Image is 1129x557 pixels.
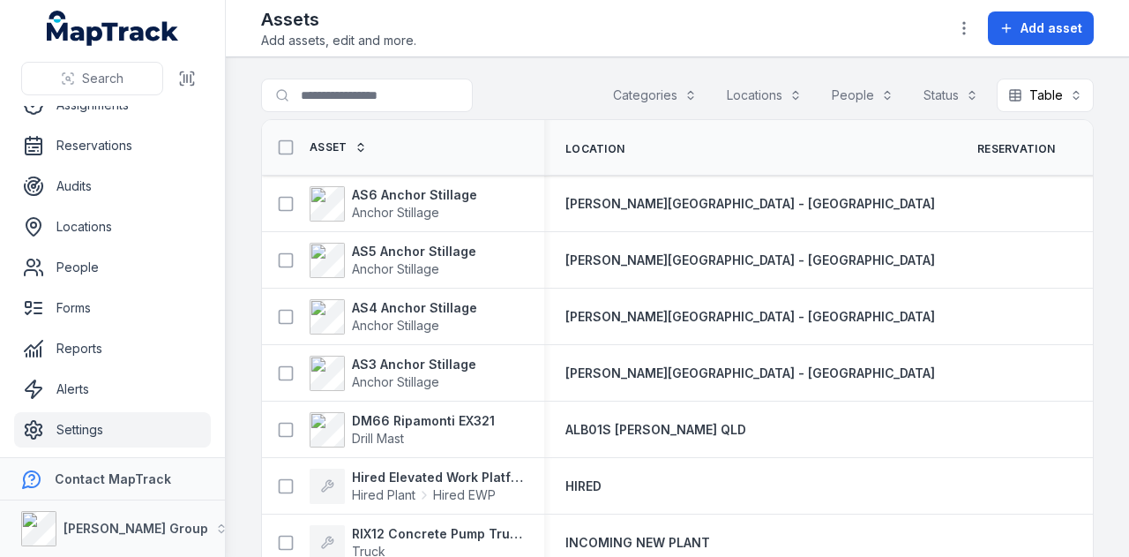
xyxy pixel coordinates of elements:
[565,252,935,269] a: [PERSON_NAME][GEOGRAPHIC_DATA] - [GEOGRAPHIC_DATA]
[988,11,1094,45] button: Add asset
[602,79,708,112] button: Categories
[565,535,710,550] span: INCOMING NEW PLANT
[565,365,935,382] a: [PERSON_NAME][GEOGRAPHIC_DATA] - [GEOGRAPHIC_DATA]
[820,79,905,112] button: People
[47,11,179,46] a: MapTrack
[14,290,211,326] a: Forms
[310,186,477,222] a: AS6 Anchor StillageAnchor Stillage
[352,243,476,260] strong: AS5 Anchor Stillage
[997,79,1094,112] button: Table
[310,140,367,154] a: Asset
[352,186,477,204] strong: AS6 Anchor Stillage
[565,365,935,380] span: [PERSON_NAME][GEOGRAPHIC_DATA] - [GEOGRAPHIC_DATA]
[82,70,123,87] span: Search
[310,140,348,154] span: Asset
[912,79,990,112] button: Status
[261,7,416,32] h2: Assets
[21,62,163,95] button: Search
[715,79,813,112] button: Locations
[352,525,523,543] strong: RIX12 Concrete Pump Truck
[310,469,523,504] a: Hired Elevated Work PlatformHired PlantHired EWP
[565,195,935,213] a: [PERSON_NAME][GEOGRAPHIC_DATA] - [GEOGRAPHIC_DATA]
[14,412,211,448] a: Settings
[565,252,935,267] span: [PERSON_NAME][GEOGRAPHIC_DATA] - [GEOGRAPHIC_DATA]
[352,299,477,317] strong: AS4 Anchor Stillage
[352,356,476,373] strong: AS3 Anchor Stillage
[14,128,211,163] a: Reservations
[14,372,211,407] a: Alerts
[977,142,1055,156] span: Reservation
[352,469,523,486] strong: Hired Elevated Work Platform
[565,421,746,439] a: ALB01S [PERSON_NAME] QLD
[352,431,404,446] span: Drill Mast
[565,478,602,493] span: HIRED
[352,205,439,220] span: Anchor Stillage
[565,142,624,156] span: Location
[352,318,439,333] span: Anchor Stillage
[14,331,211,366] a: Reports
[565,309,935,324] span: [PERSON_NAME][GEOGRAPHIC_DATA] - [GEOGRAPHIC_DATA]
[1021,19,1082,37] span: Add asset
[352,486,415,504] span: Hired Plant
[565,196,935,211] span: [PERSON_NAME][GEOGRAPHIC_DATA] - [GEOGRAPHIC_DATA]
[261,32,416,49] span: Add assets, edit and more.
[310,299,477,335] a: AS4 Anchor StillageAnchor Stillage
[352,374,439,389] span: Anchor Stillage
[565,308,935,326] a: [PERSON_NAME][GEOGRAPHIC_DATA] - [GEOGRAPHIC_DATA]
[14,250,211,285] a: People
[310,412,495,448] a: DM66 Ripamonti EX321Drill Mast
[55,471,171,486] strong: Contact MapTrack
[565,534,710,552] a: INCOMING NEW PLANT
[14,169,211,204] a: Audits
[352,412,495,430] strong: DM66 Ripamonti EX321
[565,422,746,437] span: ALB01S [PERSON_NAME] QLD
[310,356,476,391] a: AS3 Anchor StillageAnchor Stillage
[352,261,439,276] span: Anchor Stillage
[565,478,602,495] a: HIRED
[433,486,496,504] span: Hired EWP
[310,243,476,278] a: AS5 Anchor StillageAnchor Stillage
[14,209,211,245] a: Locations
[64,521,208,536] strong: [PERSON_NAME] Group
